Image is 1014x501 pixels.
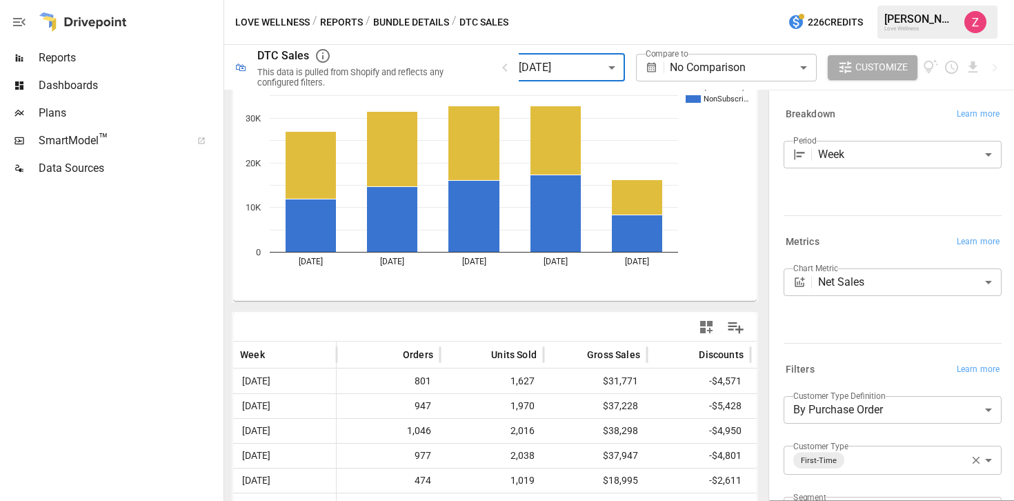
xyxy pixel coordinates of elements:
[699,348,744,362] span: Discounts
[646,48,688,59] label: Compare to
[344,369,433,393] span: 801
[964,11,986,33] img: Zoe Keller
[246,113,261,124] text: 30K
[266,345,286,364] button: Sort
[818,268,1002,296] div: Net Sales
[447,394,537,418] span: 1,970
[855,59,908,76] span: Customize
[403,348,433,362] span: Orders
[39,160,221,177] span: Data Sources
[720,312,751,343] button: Manage Columns
[235,61,246,74] div: 🛍
[366,14,370,31] div: /
[246,158,261,168] text: 20K
[39,77,221,94] span: Dashboards
[39,50,221,66] span: Reports
[344,394,433,418] span: 947
[240,469,329,493] span: [DATE]
[957,363,1000,377] span: Learn more
[344,469,433,493] span: 474
[786,235,819,250] h6: Metrics
[39,105,221,121] span: Plans
[550,444,640,468] span: $37,947
[373,14,449,31] button: Bundle Details
[240,419,329,443] span: [DATE]
[447,419,537,443] span: 2,016
[380,257,404,266] text: [DATE]
[447,444,537,468] span: 2,038
[786,107,835,122] h6: Breakdown
[550,469,640,493] span: $18,995
[462,257,486,266] text: [DATE]
[654,369,744,393] span: -$4,571
[246,202,261,213] text: 10K
[447,369,537,393] span: 1,627
[550,369,640,393] span: $31,771
[828,55,917,80] button: Customize
[240,444,329,468] span: [DATE]
[678,345,697,364] button: Sort
[956,3,995,41] button: Zoe Keller
[452,14,457,31] div: /
[312,14,317,31] div: /
[299,257,323,266] text: [DATE]
[654,419,744,443] span: -$4,950
[240,348,265,362] span: Week
[782,10,868,35] button: 226Credits
[240,369,329,393] span: [DATE]
[654,444,744,468] span: -$4,801
[382,345,401,364] button: Sort
[818,141,1002,168] div: Week
[944,59,960,75] button: Schedule report
[654,469,744,493] span: -$2,611
[447,469,537,493] span: 1,019
[957,108,1000,121] span: Learn more
[257,67,480,88] div: This data is pulled from Shopify and reflects any configured filters.
[344,444,433,468] span: 977
[795,453,842,469] span: First-Time
[256,247,261,257] text: 0
[99,130,108,148] span: ™
[784,396,1002,424] div: By Purchase Order
[566,345,586,364] button: Sort
[654,394,744,418] span: -$5,428
[587,348,640,362] span: Gross Sales
[491,348,537,362] span: Units Sold
[550,394,640,418] span: $37,228
[808,14,863,31] span: 226 Credits
[704,82,745,91] text: (First-Time)
[670,54,816,81] div: No Comparison
[793,390,886,402] label: Customer Type Definition
[793,135,817,146] label: Period
[240,394,329,418] span: [DATE]
[884,26,956,32] div: Love Wellness
[544,257,568,266] text: [DATE]
[625,257,649,266] text: [DATE]
[39,132,182,149] span: SmartModel
[344,419,433,443] span: 1,046
[957,235,1000,249] span: Learn more
[320,14,363,31] button: Reports
[793,440,848,452] label: Customer Type
[478,54,624,81] div: [DATE] - [DATE]
[704,95,748,104] text: NonSubscri…
[235,14,310,31] button: Love Wellness
[550,419,640,443] span: $38,298
[793,262,838,274] label: Chart Metric
[786,362,815,377] h6: Filters
[257,49,309,62] div: DTC Sales
[923,55,939,80] button: View documentation
[965,59,981,75] button: Download report
[233,52,757,301] svg: A chart.
[884,12,956,26] div: [PERSON_NAME]
[470,345,490,364] button: Sort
